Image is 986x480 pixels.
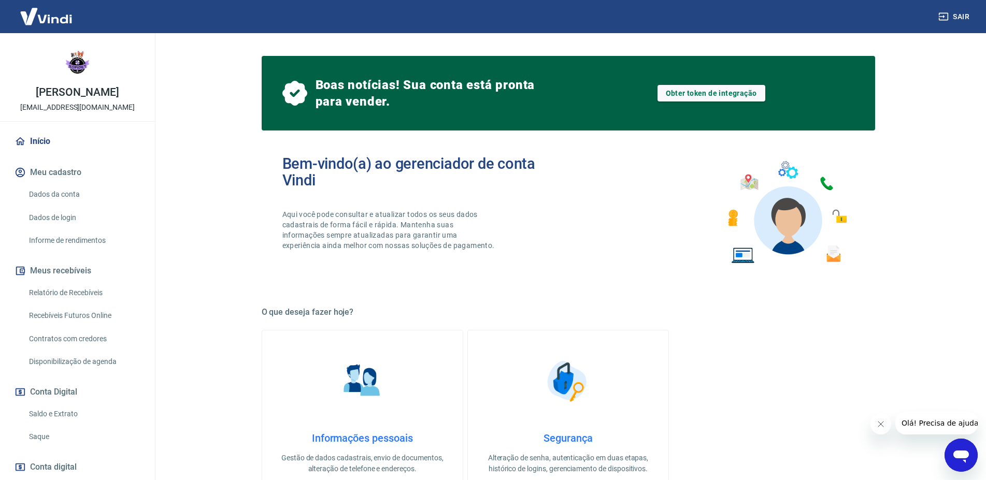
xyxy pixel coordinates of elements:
[945,439,978,472] iframe: Botão para abrir a janela de mensagens
[57,41,98,83] img: e3727277-d80f-4bdf-8ca9-f3fa038d2d1c.jpeg
[12,381,142,403] button: Conta Digital
[12,1,80,32] img: Vindi
[30,460,77,474] span: Conta digital
[25,351,142,372] a: Disponibilização de agenda
[25,282,142,303] a: Relatório de Recebíveis
[484,453,652,474] p: Alteração de senha, autenticação em duas etapas, histórico de logins, gerenciamento de dispositivos.
[12,456,142,478] a: Conta digital
[658,85,765,101] a: Obter token de integração
[12,130,142,153] a: Início
[6,7,87,16] span: Olá! Precisa de ajuda?
[279,453,446,474] p: Gestão de dados cadastrais, envio de documentos, alteração de telefone e endereços.
[895,412,978,434] iframe: Mensagem da empresa
[484,432,652,444] h4: Segurança
[12,161,142,184] button: Meu cadastro
[20,102,135,113] p: [EMAIL_ADDRESS][DOMAIN_NAME]
[336,355,388,407] img: Informações pessoais
[25,207,142,228] a: Dados de login
[870,414,891,434] iframe: Fechar mensagem
[12,259,142,282] button: Meus recebíveis
[25,184,142,205] a: Dados da conta
[36,87,119,98] p: [PERSON_NAME]
[719,155,854,270] img: Imagem de um avatar masculino com diversos icones exemplificando as funcionalidades do gerenciado...
[25,230,142,251] a: Informe de rendimentos
[316,77,539,110] span: Boas notícias! Sua conta está pronta para vender.
[282,155,568,188] h2: Bem-vindo(a) ao gerenciador de conta Vindi
[25,328,142,350] a: Contratos com credores
[936,7,974,26] button: Sair
[282,209,497,251] p: Aqui você pode consultar e atualizar todos os seus dados cadastrais de forma fácil e rápida. Mant...
[25,305,142,326] a: Recebíveis Futuros Online
[262,307,875,317] h5: O que deseja fazer hoje?
[25,403,142,425] a: Saldo e Extrato
[25,426,142,447] a: Saque
[279,432,446,444] h4: Informações pessoais
[542,355,594,407] img: Segurança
